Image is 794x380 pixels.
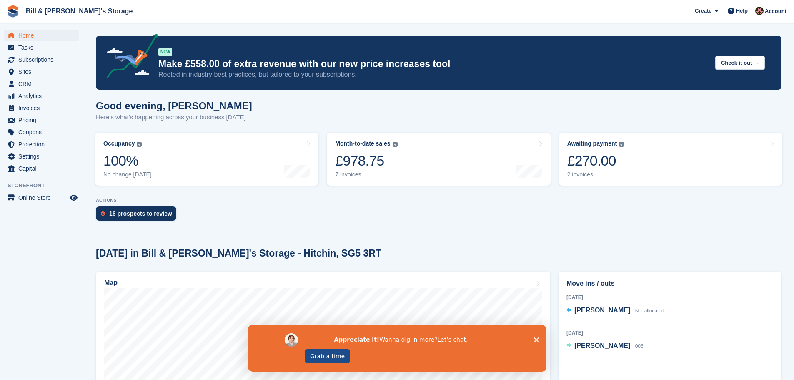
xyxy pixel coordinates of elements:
[18,78,68,90] span: CRM
[4,102,79,114] a: menu
[567,140,617,147] div: Awaiting payment
[559,133,782,186] a: Awaiting payment £270.00 2 invoices
[4,78,79,90] a: menu
[566,329,774,337] div: [DATE]
[4,126,79,138] a: menu
[18,30,68,41] span: Home
[158,58,709,70] p: Make £558.00 of extra revenue with our new price increases tool
[567,171,624,178] div: 2 invoices
[96,198,781,203] p: ACTIONS
[100,34,158,81] img: price-adjustments-announcement-icon-8257ccfd72463d97f412b2fc003d46551f7dbcb40ab6d574587a9cd5c0d94...
[18,102,68,114] span: Invoices
[103,152,152,169] div: 100%
[96,206,180,225] a: 16 prospects to review
[96,113,252,122] p: Here's what's happening across your business [DATE]
[18,42,68,53] span: Tasks
[18,126,68,138] span: Coupons
[101,211,105,216] img: prospect-51fa495bee0391a8d652442698ab0144808aea92771e9ea1ae160a38d050c398.svg
[23,4,136,18] a: Bill & [PERSON_NAME]'s Storage
[96,248,381,259] h2: [DATE] in Bill & [PERSON_NAME]'s Storage - Hitchin, SG5 3RT
[103,171,152,178] div: No change [DATE]
[104,279,118,287] h2: Map
[566,294,774,301] div: [DATE]
[18,163,68,174] span: Capital
[736,7,748,15] span: Help
[4,66,79,78] a: menu
[635,308,664,314] span: Not allocated
[4,151,79,162] a: menu
[4,192,79,204] a: menu
[635,343,644,349] span: 006
[109,210,172,217] div: 16 prospects to review
[248,325,546,372] iframe: Survey by David from Stora
[335,152,397,169] div: £978.75
[567,152,624,169] div: £270.00
[715,56,765,70] button: Check it out →
[18,90,68,102] span: Analytics
[18,138,68,150] span: Protection
[8,181,83,190] span: Storefront
[574,342,630,349] span: [PERSON_NAME]
[566,341,644,352] a: [PERSON_NAME] 006
[18,192,68,204] span: Online Store
[566,279,774,289] h2: Move ins / outs
[4,42,79,53] a: menu
[18,66,68,78] span: Sites
[335,171,397,178] div: 7 invoices
[327,133,550,186] a: Month-to-date sales £978.75 7 invoices
[335,140,390,147] div: Month-to-date sales
[18,151,68,162] span: Settings
[4,90,79,102] a: menu
[566,305,664,316] a: [PERSON_NAME] Not allocated
[103,140,135,147] div: Occupancy
[619,142,624,147] img: icon-info-grey-7440780725fd019a000dd9b08b2336e03edf1995a4989e88bcd33f0948082b44.svg
[18,114,68,126] span: Pricing
[4,114,79,126] a: menu
[95,133,318,186] a: Occupancy 100% No change [DATE]
[4,163,79,174] a: menu
[695,7,711,15] span: Create
[4,30,79,41] a: menu
[574,307,630,314] span: [PERSON_NAME]
[7,5,19,18] img: stora-icon-8386f47178a22dfd0bd8f6a31ec36ba5ce8667c1dd55bd0f319d3a0aa187defe.svg
[18,54,68,65] span: Subscriptions
[4,138,79,150] a: menu
[96,100,252,111] h1: Good evening, [PERSON_NAME]
[137,142,142,147] img: icon-info-grey-7440780725fd019a000dd9b08b2336e03edf1995a4989e88bcd33f0948082b44.svg
[4,54,79,65] a: menu
[158,48,172,56] div: NEW
[158,70,709,79] p: Rooted in industry best practices, but tailored to your subscriptions.
[755,7,764,15] img: Jack Bottesch
[765,7,786,15] span: Account
[69,193,79,203] a: Preview store
[393,142,398,147] img: icon-info-grey-7440780725fd019a000dd9b08b2336e03edf1995a4989e88bcd33f0948082b44.svg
